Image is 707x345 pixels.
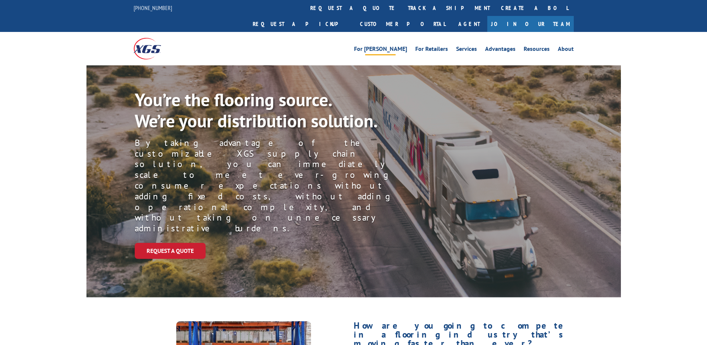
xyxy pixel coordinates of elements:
[134,4,172,12] a: [PHONE_NUMBER]
[135,138,420,234] p: By taking advantage of the customizable XGS supply chain solution, you can immediately scale to m...
[135,243,206,259] a: Request a Quote
[135,89,394,132] p: You’re the flooring source. We’re your distribution solution.
[415,46,448,54] a: For Retailers
[487,16,574,32] a: Join Our Team
[354,16,451,32] a: Customer Portal
[456,46,477,54] a: Services
[247,16,354,32] a: Request a pickup
[354,46,407,54] a: For [PERSON_NAME]
[558,46,574,54] a: About
[485,46,515,54] a: Advantages
[524,46,550,54] a: Resources
[451,16,487,32] a: Agent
